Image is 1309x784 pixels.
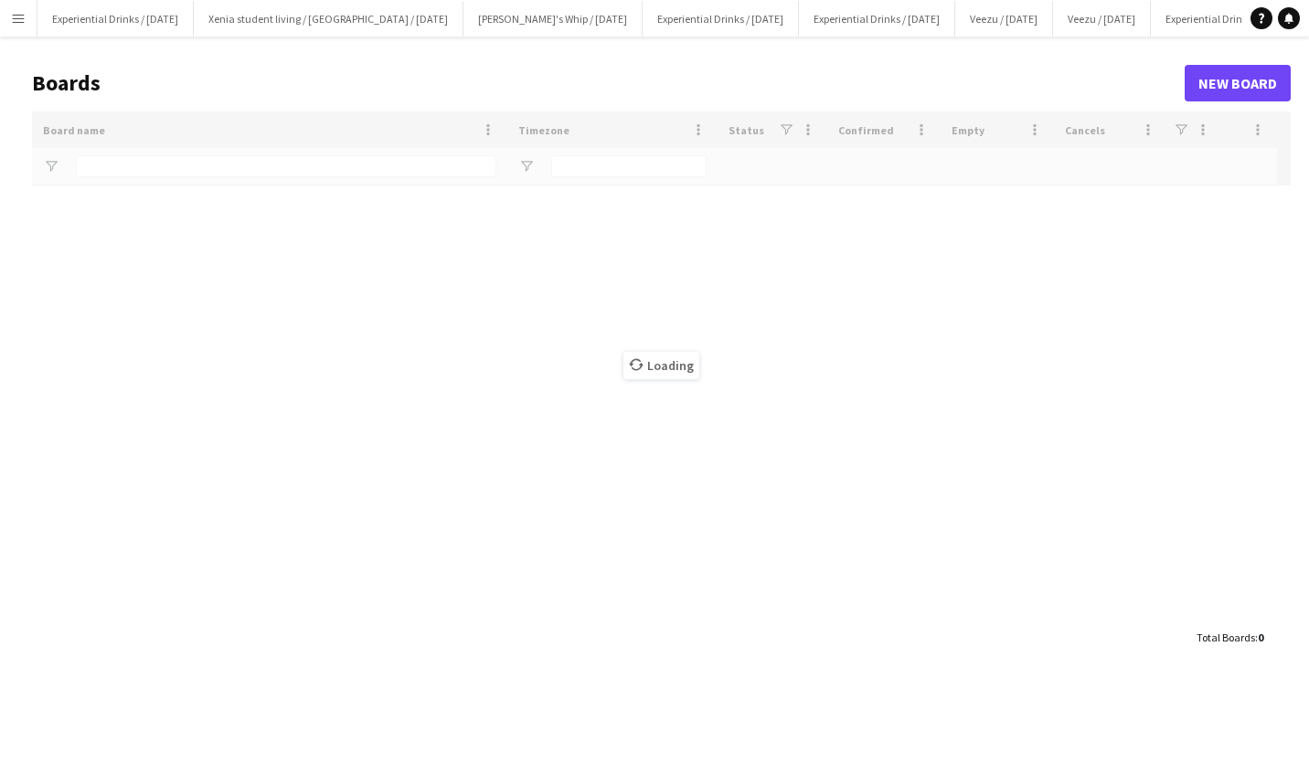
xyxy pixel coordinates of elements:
[1197,630,1255,644] span: Total Boards
[799,1,955,37] button: Experiential Drinks / [DATE]
[643,1,799,37] button: Experiential Drinks / [DATE]
[37,1,194,37] button: Experiential Drinks / [DATE]
[463,1,643,37] button: [PERSON_NAME]'s Whip / [DATE]
[1053,1,1151,37] button: Veezu / [DATE]
[955,1,1053,37] button: Veezu / [DATE]
[1151,1,1307,37] button: Experiential Drinks / [DATE]
[194,1,463,37] button: Xenia student living / [GEOGRAPHIC_DATA] / [DATE]
[1185,65,1291,101] a: New Board
[1197,620,1263,655] div: :
[1258,630,1263,644] span: 0
[623,352,699,379] span: Loading
[32,69,1185,97] h1: Boards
